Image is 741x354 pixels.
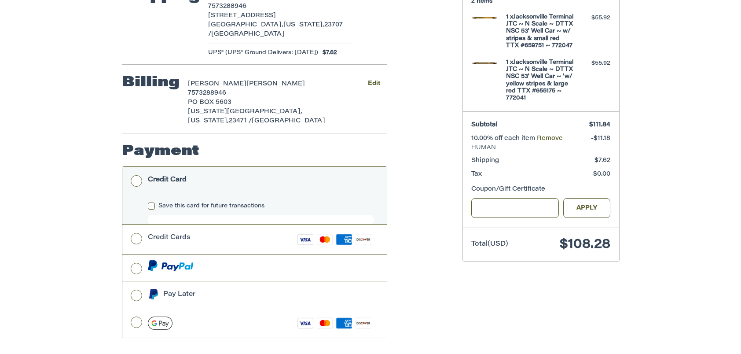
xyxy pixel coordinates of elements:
img: Google Pay icon [148,317,172,330]
span: HUMAN [471,144,610,152]
span: [STREET_ADDRESS] [208,13,276,19]
div: Coupon/Gift Certificate [471,185,610,194]
span: 10.00% off each item [471,136,537,142]
span: $7.62 [594,158,610,164]
span: $7.62 [318,48,337,57]
div: Credit Cards [148,230,191,245]
span: 7573288946 [208,4,246,10]
span: [GEOGRAPHIC_DATA], [208,22,283,28]
h2: Billing [122,74,180,92]
span: [US_STATE], [283,22,324,28]
span: [GEOGRAPHIC_DATA] [252,118,325,124]
span: Total (USD) [471,241,508,247]
button: Apply [563,198,611,218]
span: [PERSON_NAME] [246,81,305,87]
div: Credit Card [148,173,187,187]
span: 23471 / [229,118,252,124]
span: [PERSON_NAME] [188,81,246,87]
span: $0.00 [593,171,610,177]
span: Shipping [471,158,499,164]
span: Tax [471,171,482,177]
span: [US_STATE], [188,118,229,124]
input: Gift Certificate or Coupon Code [471,198,559,218]
span: [GEOGRAPHIC_DATA] [211,31,285,37]
div: Pay Later [163,287,195,302]
img: Pay Later icon [148,289,159,300]
span: PO BOX 5603 [188,100,231,106]
label: Save this card for future transactions [148,203,374,210]
div: $55.92 [576,59,610,68]
span: [US_STATE][GEOGRAPHIC_DATA], [188,109,302,115]
a: Remove [537,136,563,142]
span: UPS® (UPS® Ground Delivers: [DATE]) [208,48,318,57]
span: $108.28 [560,238,610,251]
span: Subtotal [471,122,498,128]
span: 7573288946 [188,90,226,96]
img: PayPal icon [148,260,194,271]
h2: Payment [122,143,199,160]
div: $55.92 [576,14,610,22]
span: $111.84 [589,122,610,128]
span: -$11.18 [591,136,610,142]
h4: 1 x Jacksonville Terminal JTC ~ N Scale ~ DTTX NSC 53' Well Car ~ 'w/ yellow stripes & large red ... [506,59,573,102]
h4: 1 x Jacksonville Terminal JTC ~ N Scale ~ DTTX NSC 53' Well Car ~ w/ stripes & small red TTX #659... [506,14,573,49]
button: Edit [361,77,387,90]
